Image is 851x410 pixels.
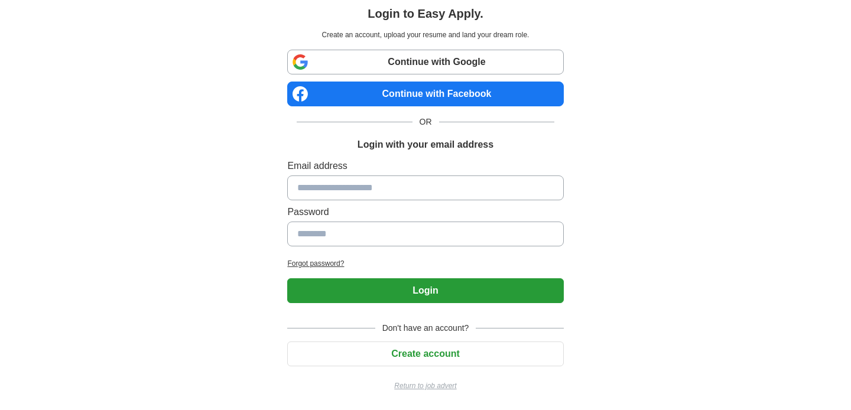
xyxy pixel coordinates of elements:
[375,322,476,334] span: Don't have an account?
[358,138,493,152] h1: Login with your email address
[287,341,563,366] button: Create account
[287,258,563,269] a: Forgot password?
[412,116,439,128] span: OR
[287,380,563,391] a: Return to job advert
[287,82,563,106] a: Continue with Facebook
[290,30,561,40] p: Create an account, upload your resume and land your dream role.
[287,50,563,74] a: Continue with Google
[287,159,563,173] label: Email address
[287,349,563,359] a: Create account
[368,5,483,22] h1: Login to Easy Apply.
[287,205,563,219] label: Password
[287,278,563,303] button: Login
